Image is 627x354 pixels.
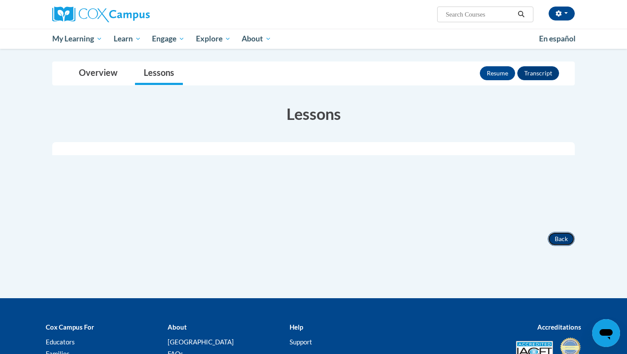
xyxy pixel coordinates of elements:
[46,323,94,331] b: Cox Campus For
[290,338,312,346] a: Support
[52,34,102,44] span: My Learning
[517,66,559,80] button: Transcript
[290,323,303,331] b: Help
[47,29,108,49] a: My Learning
[39,29,588,49] div: Main menu
[537,323,581,331] b: Accreditations
[480,66,515,80] button: Resume
[196,34,231,44] span: Explore
[52,7,150,22] img: Cox Campus
[52,103,575,125] h3: Lessons
[46,338,75,346] a: Educators
[108,29,147,49] a: Learn
[190,29,236,49] a: Explore
[152,34,185,44] span: Engage
[533,30,581,48] a: En español
[242,34,271,44] span: About
[445,9,515,20] input: Search Courses
[135,62,183,85] a: Lessons
[114,34,141,44] span: Learn
[70,62,126,85] a: Overview
[146,29,190,49] a: Engage
[515,9,528,20] button: Search
[539,34,576,43] span: En español
[592,319,620,347] iframe: Button to launch messaging window
[168,338,234,346] a: [GEOGRAPHIC_DATA]
[236,29,277,49] a: About
[549,7,575,20] button: Account Settings
[168,323,187,331] b: About
[548,232,575,246] button: Back
[52,7,218,22] a: Cox Campus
